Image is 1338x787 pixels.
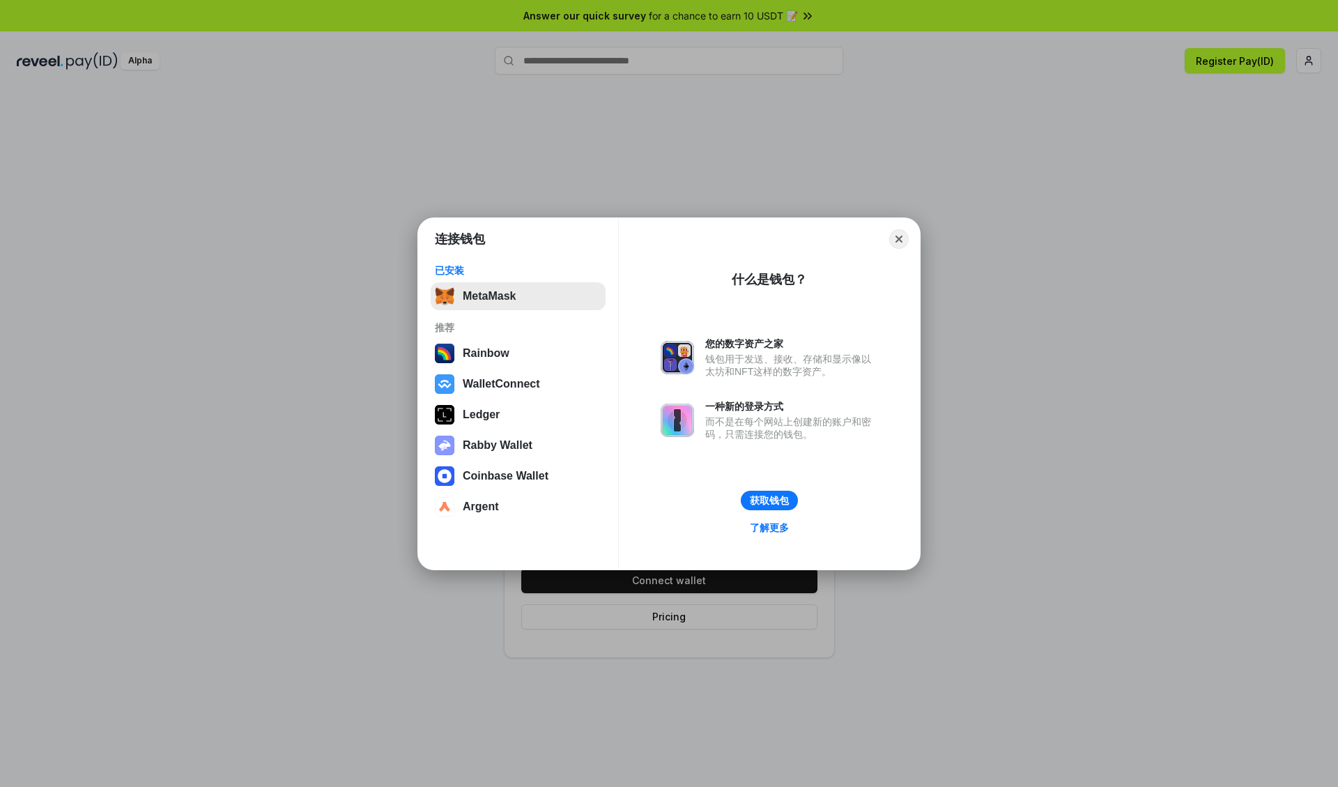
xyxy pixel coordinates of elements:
[705,337,878,350] div: 您的数字资产之家
[435,286,454,306] img: svg+xml,%3Csvg%20fill%3D%22none%22%20height%3D%2233%22%20viewBox%3D%220%200%2035%2033%22%20width%...
[431,339,606,367] button: Rainbow
[435,497,454,517] img: svg+xml,%3Csvg%20width%3D%2228%22%20height%3D%2228%22%20viewBox%3D%220%200%2028%2028%22%20fill%3D...
[741,519,797,537] a: 了解更多
[435,344,454,363] img: svg+xml,%3Csvg%20width%3D%22120%22%20height%3D%22120%22%20viewBox%3D%220%200%20120%20120%22%20fil...
[431,370,606,398] button: WalletConnect
[463,408,500,421] div: Ledger
[463,290,516,303] div: MetaMask
[435,321,601,334] div: 推荐
[435,231,485,247] h1: 连接钱包
[463,378,540,390] div: WalletConnect
[435,405,454,425] img: svg+xml,%3Csvg%20xmlns%3D%22http%3A%2F%2Fwww.w3.org%2F2000%2Fsvg%22%20width%3D%2228%22%20height%3...
[741,491,798,510] button: 获取钱包
[750,494,789,507] div: 获取钱包
[431,401,606,429] button: Ledger
[435,466,454,486] img: svg+xml,%3Csvg%20width%3D%2228%22%20height%3D%2228%22%20viewBox%3D%220%200%2028%2028%22%20fill%3D...
[661,341,694,374] img: svg+xml,%3Csvg%20xmlns%3D%22http%3A%2F%2Fwww.w3.org%2F2000%2Fsvg%22%20fill%3D%22none%22%20viewBox...
[431,462,606,490] button: Coinbase Wallet
[431,282,606,310] button: MetaMask
[705,400,878,413] div: 一种新的登录方式
[750,521,789,534] div: 了解更多
[463,501,499,513] div: Argent
[435,264,601,277] div: 已安装
[431,493,606,521] button: Argent
[435,374,454,394] img: svg+xml,%3Csvg%20width%3D%2228%22%20height%3D%2228%22%20viewBox%3D%220%200%2028%2028%22%20fill%3D...
[889,229,909,249] button: Close
[705,415,878,441] div: 而不是在每个网站上创建新的账户和密码，只需连接您的钱包。
[705,353,878,378] div: 钱包用于发送、接收、存储和显示像以太坊和NFT这样的数字资产。
[431,431,606,459] button: Rabby Wallet
[661,404,694,437] img: svg+xml,%3Csvg%20xmlns%3D%22http%3A%2F%2Fwww.w3.org%2F2000%2Fsvg%22%20fill%3D%22none%22%20viewBox...
[463,347,509,360] div: Rainbow
[463,470,548,482] div: Coinbase Wallet
[732,271,807,288] div: 什么是钱包？
[463,439,532,452] div: Rabby Wallet
[435,436,454,455] img: svg+xml,%3Csvg%20xmlns%3D%22http%3A%2F%2Fwww.w3.org%2F2000%2Fsvg%22%20fill%3D%22none%22%20viewBox...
